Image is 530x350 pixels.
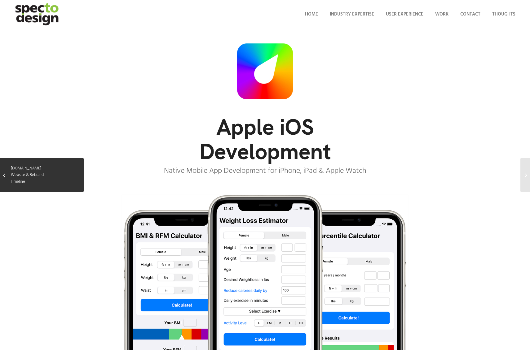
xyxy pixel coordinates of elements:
a: Work [431,0,453,28]
span: Industry Expertise [330,11,374,18]
span: Apple iOS [216,112,314,141]
a: Home [301,0,322,28]
span: Development [200,137,331,166]
span: Contact [460,11,480,18]
a: User Experience [382,0,427,28]
span: Thoughts [492,11,515,18]
a: Contact [456,0,484,28]
img: icon [237,43,293,99]
span: User Experience [386,11,423,18]
a: Lynn Hightower Book Launch [520,158,530,192]
a: Thoughts [488,0,519,28]
span: Native Mobile App Development for iPhone, iPad & Apple Watch [164,165,366,177]
span: Work [435,11,448,18]
span: Home [305,11,318,18]
img: specto-logo-2020 [11,0,64,28]
span: [DOMAIN_NAME] Website & Rebrand Timeline [11,165,54,185]
a: Industry Expertise [326,0,378,28]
